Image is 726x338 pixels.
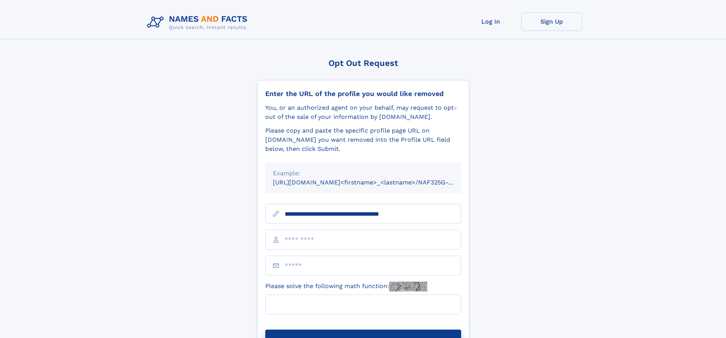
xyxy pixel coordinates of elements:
img: Logo Names and Facts [144,12,254,33]
div: Example: [273,169,454,178]
div: Enter the URL of the profile you would like removed [265,90,461,98]
small: [URL][DOMAIN_NAME]<firstname>_<lastname>/NAF325G-xxxxxxxx [273,179,476,186]
div: Please copy and paste the specific profile page URL on [DOMAIN_NAME] you want removed into the Pr... [265,126,461,154]
a: Sign Up [521,12,582,31]
label: Please solve the following math function: [265,282,427,292]
div: You, or an authorized agent on your behalf, may request to opt-out of the sale of your informatio... [265,103,461,122]
a: Log In [460,12,521,31]
div: Opt Out Request [257,58,469,68]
